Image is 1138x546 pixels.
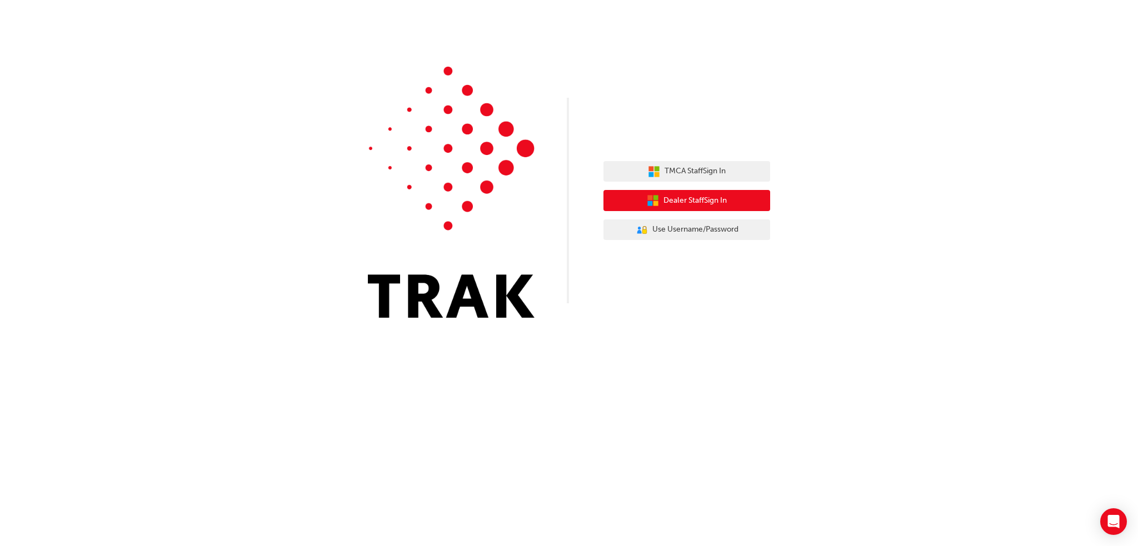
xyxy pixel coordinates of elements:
button: Use Username/Password [603,219,770,241]
button: Dealer StaffSign In [603,190,770,211]
button: TMCA StaffSign In [603,161,770,182]
span: TMCA Staff Sign In [665,165,726,178]
div: Open Intercom Messenger [1100,508,1127,535]
span: Dealer Staff Sign In [663,194,727,207]
img: Trak [368,67,535,318]
span: Use Username/Password [652,223,738,236]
